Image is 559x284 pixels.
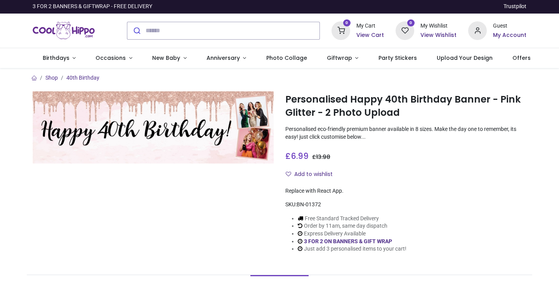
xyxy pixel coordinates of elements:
span: Party Stickers [378,54,417,62]
span: Upload Your Design [437,54,493,62]
span: 13.98 [316,153,330,161]
span: Giftwrap [327,54,352,62]
div: My Cart [356,22,384,30]
a: Giftwrap [317,48,368,68]
a: My Account [493,31,526,39]
a: Logo of Cool Hippo [33,20,95,42]
span: Photo Collage [266,54,307,62]
p: Personalised eco-friendly premium banner available in 8 sizes. Make the day one to remember, its ... [285,125,526,141]
li: Express Delivery Available [298,230,406,238]
img: Personalised Happy 40th Birthday Banner - Pink Glitter - 2 Photo Upload [33,91,274,164]
div: Replace with React App. [285,187,526,195]
div: Guest [493,22,526,30]
a: View Cart [356,31,384,39]
i: Add to wishlist [286,171,291,177]
div: 3 FOR 2 BANNERS & GIFTWRAP - FREE DELIVERY [33,3,152,10]
span: Offers [512,54,531,62]
sup: 0 [407,19,415,27]
span: £ [285,150,309,162]
span: BN-01372 [297,201,321,207]
li: Just add 3 personalised items to your cart! [298,245,406,253]
h1: Personalised Happy 40th Birthday Banner - Pink Glitter - 2 Photo Upload [285,93,526,120]
button: Add to wishlistAdd to wishlist [285,168,339,181]
span: Occasions [95,54,126,62]
a: 0 [332,27,350,33]
a: View Wishlist [420,31,457,39]
li: Order by 11am, same day dispatch [298,222,406,230]
a: Anniversary [196,48,256,68]
sup: 0 [343,19,351,27]
span: New Baby [152,54,180,62]
a: Occasions [86,48,142,68]
a: Birthdays [33,48,86,68]
div: My Wishlist [420,22,457,30]
a: 40th Birthday [66,75,99,81]
a: 3 FOR 2 ON BANNERS & GIFT WRAP [304,238,392,244]
a: New Baby [142,48,197,68]
span: £ [312,153,330,161]
img: Cool Hippo [33,20,95,42]
a: 0 [396,27,414,33]
li: Free Standard Tracked Delivery [298,215,406,223]
a: Shop [45,75,58,81]
span: Birthdays [43,54,69,62]
a: Trustpilot [503,3,526,10]
span: 6.99 [291,150,309,162]
span: Anniversary [207,54,240,62]
div: SKU: [285,201,526,209]
button: Submit [127,22,146,39]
